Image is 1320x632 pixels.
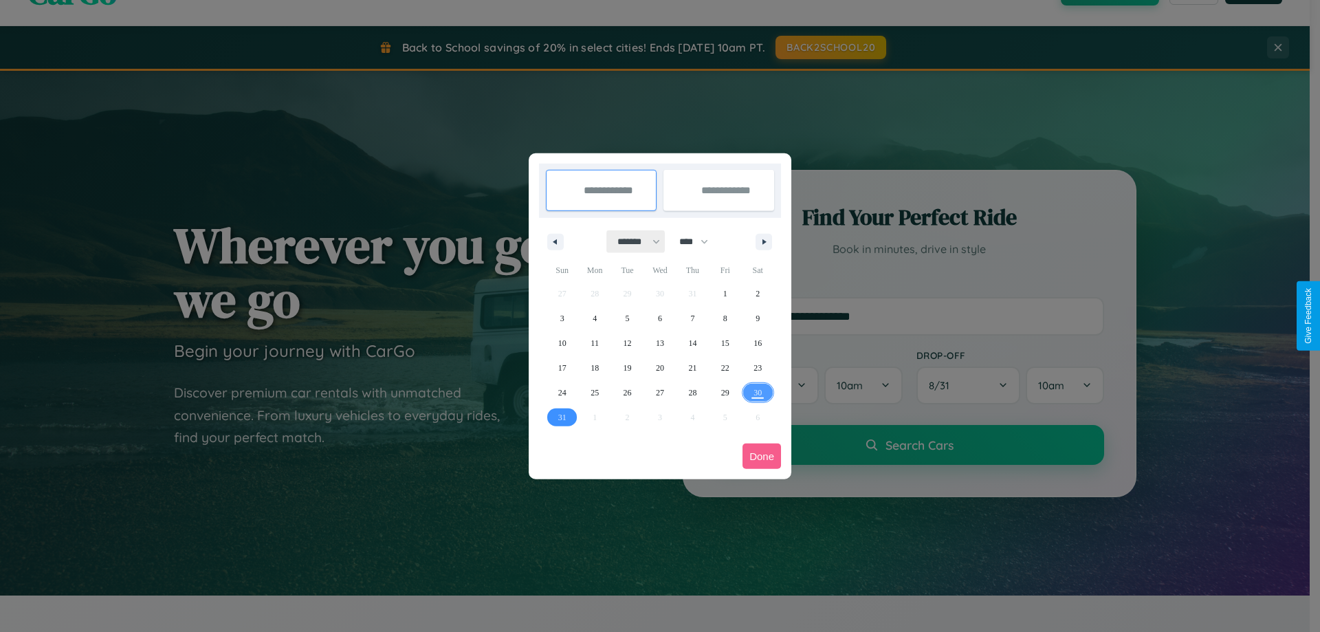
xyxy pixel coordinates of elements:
[742,331,774,356] button: 16
[721,356,729,380] span: 22
[656,356,664,380] span: 20
[558,331,566,356] span: 10
[709,306,741,331] button: 8
[676,356,709,380] button: 21
[709,281,741,306] button: 1
[676,306,709,331] button: 7
[546,405,578,430] button: 31
[593,306,597,331] span: 4
[756,281,760,306] span: 2
[709,259,741,281] span: Fri
[591,331,599,356] span: 11
[611,380,643,405] button: 26
[578,331,610,356] button: 11
[611,259,643,281] span: Tue
[591,356,599,380] span: 18
[578,356,610,380] button: 18
[723,306,727,331] span: 8
[709,380,741,405] button: 29
[742,380,774,405] button: 30
[546,356,578,380] button: 17
[721,380,729,405] span: 29
[626,306,630,331] span: 5
[742,306,774,331] button: 9
[558,380,566,405] span: 24
[611,356,643,380] button: 19
[656,380,664,405] span: 27
[688,356,696,380] span: 21
[591,380,599,405] span: 25
[546,259,578,281] span: Sun
[742,444,781,469] button: Done
[709,356,741,380] button: 22
[658,306,662,331] span: 6
[676,380,709,405] button: 28
[723,281,727,306] span: 1
[546,306,578,331] button: 3
[624,356,632,380] span: 19
[1303,288,1313,344] div: Give Feedback
[611,306,643,331] button: 5
[546,380,578,405] button: 24
[578,380,610,405] button: 25
[656,331,664,356] span: 13
[690,306,694,331] span: 7
[742,259,774,281] span: Sat
[643,380,676,405] button: 27
[558,356,566,380] span: 17
[676,331,709,356] button: 14
[611,331,643,356] button: 12
[721,331,729,356] span: 15
[753,331,762,356] span: 16
[624,380,632,405] span: 26
[643,306,676,331] button: 6
[578,306,610,331] button: 4
[742,356,774,380] button: 23
[643,259,676,281] span: Wed
[709,331,741,356] button: 15
[558,405,566,430] span: 31
[688,331,696,356] span: 14
[546,331,578,356] button: 10
[676,259,709,281] span: Thu
[560,306,564,331] span: 3
[753,356,762,380] span: 23
[688,380,696,405] span: 28
[624,331,632,356] span: 12
[643,356,676,380] button: 20
[643,331,676,356] button: 13
[756,306,760,331] span: 9
[578,259,610,281] span: Mon
[753,380,762,405] span: 30
[742,281,774,306] button: 2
